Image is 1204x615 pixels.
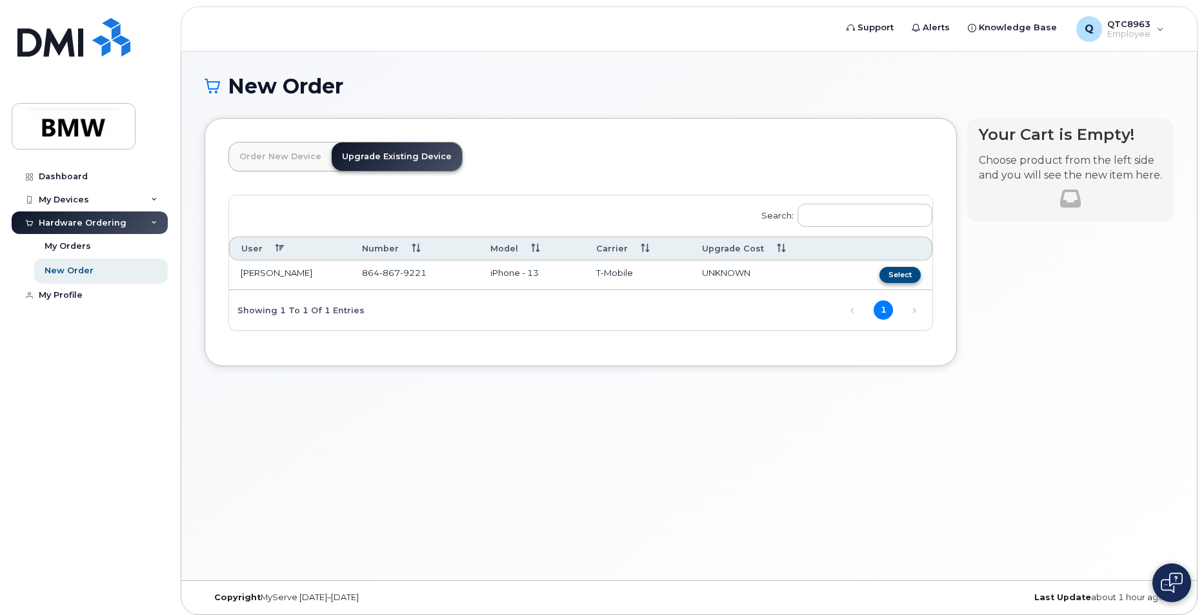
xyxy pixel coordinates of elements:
a: 1 [874,300,893,320]
th: Carrier: activate to sort column ascending [585,237,691,260]
div: MyServe [DATE]–[DATE] [205,592,528,603]
div: about 1 hour ago [850,592,1174,603]
img: Open chat [1161,572,1183,593]
h4: Your Cart is Empty! [979,126,1162,143]
label: Search: [753,195,932,231]
th: Model: activate to sort column ascending [479,237,584,260]
span: 864 [362,268,426,278]
h1: New Order [205,75,1174,97]
strong: Last Update [1034,592,1091,602]
a: Order New Device [229,142,332,171]
span: 867 [379,268,400,278]
a: Previous [843,301,862,320]
span: UNKNOWN [702,268,750,278]
p: Choose product from the left side and you will see the new item here. [979,153,1162,183]
button: Select [879,267,921,283]
th: User: activate to sort column descending [229,237,350,260]
a: Next [905,301,924,320]
th: Upgrade Cost: activate to sort column ascending [690,237,839,260]
td: [PERSON_NAME] [229,260,350,290]
td: T-Mobile [585,260,691,290]
th: Number: activate to sort column ascending [350,237,479,260]
input: Search: [798,204,932,227]
div: Showing 1 to 1 of 1 entries [229,298,365,320]
a: Upgrade Existing Device [332,142,462,171]
td: iPhone - 13 [479,260,584,290]
span: 9221 [400,268,426,278]
strong: Copyright [214,592,261,602]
